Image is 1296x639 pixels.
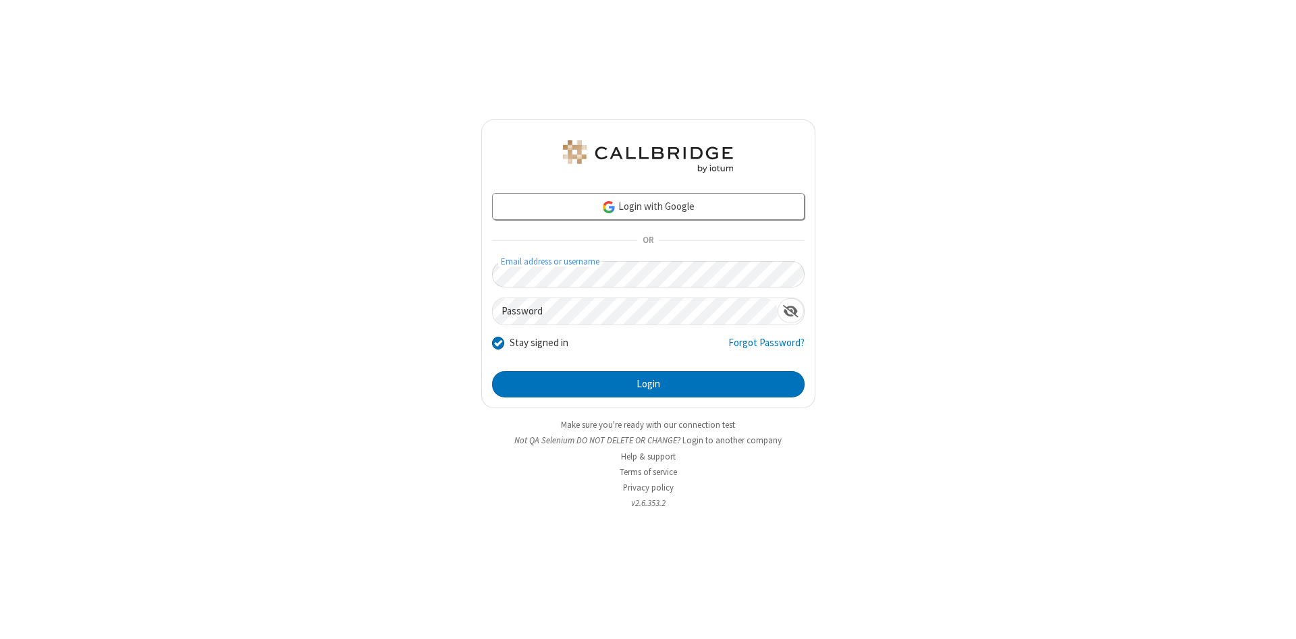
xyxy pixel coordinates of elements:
span: OR [637,231,659,250]
input: Email address or username [492,261,805,287]
img: google-icon.png [601,200,616,215]
a: Make sure you're ready with our connection test [561,419,735,430]
a: Help & support [621,451,676,462]
div: Show password [778,298,804,323]
button: Login to another company [682,434,782,447]
a: Login with Google [492,193,805,220]
input: Password [493,298,778,325]
iframe: Chat [1262,604,1286,630]
a: Forgot Password? [728,335,805,361]
a: Terms of service [620,466,677,478]
button: Login [492,371,805,398]
a: Privacy policy [623,482,674,493]
label: Stay signed in [510,335,568,351]
img: QA Selenium DO NOT DELETE OR CHANGE [560,140,736,173]
li: Not QA Selenium DO NOT DELETE OR CHANGE? [481,434,815,447]
li: v2.6.353.2 [481,497,815,509]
